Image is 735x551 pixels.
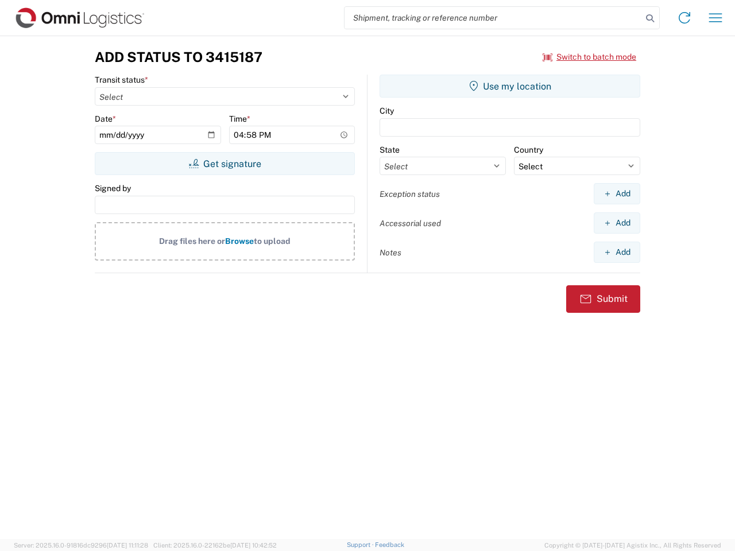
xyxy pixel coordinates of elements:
a: Support [347,541,376,548]
span: Copyright © [DATE]-[DATE] Agistix Inc., All Rights Reserved [544,540,721,550]
button: Add [594,242,640,263]
span: Browse [225,236,254,246]
button: Get signature [95,152,355,175]
span: to upload [254,236,291,246]
label: Country [514,145,543,155]
button: Add [594,183,640,204]
label: State [380,145,400,155]
span: Drag files here or [159,236,225,246]
h3: Add Status to 3415187 [95,49,262,65]
label: City [380,106,394,116]
button: Submit [566,285,640,313]
label: Date [95,114,116,124]
a: Feedback [375,541,404,548]
label: Transit status [95,75,148,85]
button: Switch to batch mode [543,48,636,67]
label: Signed by [95,183,131,193]
button: Use my location [380,75,640,98]
label: Time [229,114,250,124]
label: Exception status [380,189,440,199]
label: Accessorial used [380,218,441,228]
span: Client: 2025.16.0-22162be [153,542,277,549]
span: [DATE] 11:11:28 [107,542,148,549]
label: Notes [380,247,401,258]
span: Server: 2025.16.0-91816dc9296 [14,542,148,549]
input: Shipment, tracking or reference number [345,7,642,29]
span: [DATE] 10:42:52 [230,542,277,549]
button: Add [594,212,640,234]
